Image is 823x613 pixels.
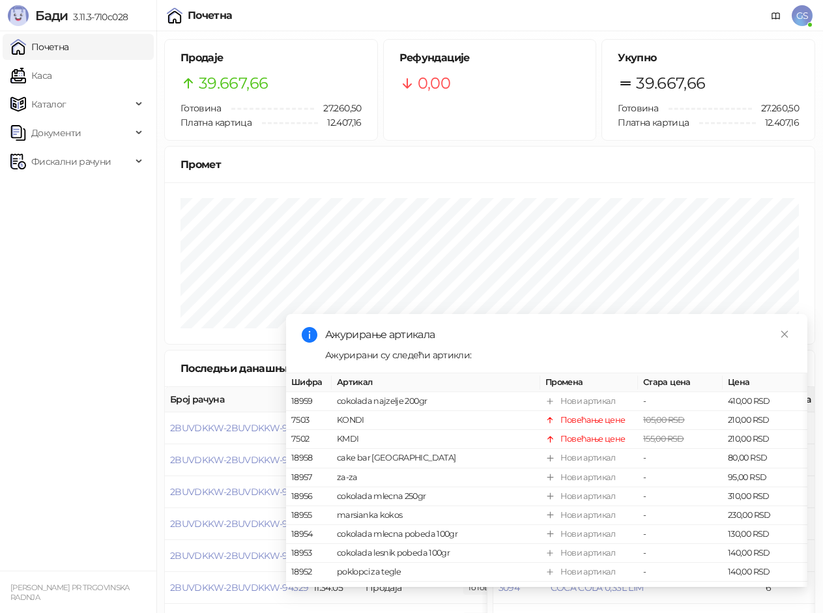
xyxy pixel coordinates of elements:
td: - [638,449,723,468]
span: GS [792,5,813,26]
div: Нови артикал [560,565,615,578]
td: 18952 [286,563,332,582]
span: close [780,330,789,339]
td: cake bar [GEOGRAPHIC_DATA] [332,449,540,468]
td: 80,00 RSD [723,449,807,468]
td: - [638,525,723,544]
td: 140,00 RSD [723,544,807,563]
small: [PERSON_NAME] PR TRGOVINSKA RADNJA [10,583,130,602]
td: 95,00 RSD [723,468,807,487]
button: 2BUVDKKW-2BUVDKKW-94331 [170,518,306,530]
div: Нови артикал [560,509,615,522]
td: 240,00 RSD [723,582,807,601]
td: 210,00 RSD [723,430,807,449]
a: Документација [766,5,787,26]
td: 18956 [286,487,332,506]
span: 105,00 RSD [643,415,685,425]
span: 12.407,16 [318,115,361,130]
td: 18954 [286,525,332,544]
td: KONDI [332,411,540,430]
img: Logo [8,5,29,26]
div: Нови артикал [560,584,615,597]
td: za-za [332,468,540,487]
div: Нови артикал [560,547,615,560]
div: Нови артикал [560,395,615,408]
td: - [638,582,723,601]
div: Повећање цене [560,414,626,427]
span: info-circle [302,327,317,343]
td: - [638,563,723,582]
th: Артикал [332,373,540,392]
td: 18953 [286,544,332,563]
td: 18959 [286,392,332,411]
button: 2BUVDKKW-2BUVDKKW-94334 [170,422,308,434]
span: 27.260,50 [314,101,361,115]
div: Ажурирање артикала [325,327,792,343]
span: Бади [35,8,68,23]
span: 27.260,50 [752,101,799,115]
span: 39.667,66 [636,71,705,96]
a: Close [777,327,792,341]
span: Каталог [31,91,66,117]
td: 7503 [286,411,332,430]
td: KMDI [332,430,540,449]
button: 2BUVDKKW-2BUVDKKW-94332 [170,486,308,498]
div: Повећање цене [560,433,626,446]
th: Шифра [286,373,332,392]
span: 0,00 [418,71,450,96]
h5: Укупно [618,50,799,66]
div: Нови артикал [560,490,615,503]
div: Почетна [188,10,233,21]
th: Промена [540,373,638,392]
td: 410,00 RSD [723,392,807,411]
td: 230,00 RSD [723,506,807,525]
th: Стара цена [638,373,723,392]
a: Каса [10,63,51,89]
td: 7502 [286,430,332,449]
td: sundjer za cipele crni [332,582,540,601]
button: 2BUVDKKW-2BUVDKKW-94329 [170,582,308,593]
td: - [638,544,723,563]
td: 18958 [286,449,332,468]
td: cokolada najzelje 200gr [332,392,540,411]
td: 130,00 RSD [723,525,807,544]
div: Нови артикал [560,470,615,483]
span: 155,00 RSD [643,434,684,444]
span: Фискални рачуни [31,149,111,175]
td: cokolada mlecna pobeda 100gr [332,525,540,544]
td: - [638,487,723,506]
td: 18951 [286,582,332,601]
td: - [638,468,723,487]
th: Цена [723,373,807,392]
td: - [638,506,723,525]
span: Готовина [180,102,221,114]
h5: Продаје [180,50,362,66]
td: 140,00 RSD [723,563,807,582]
span: 3.11.3-710c028 [68,11,128,23]
td: - [638,392,723,411]
span: 39.667,66 [199,71,268,96]
td: 310,00 RSD [723,487,807,506]
td: marsianka kokos [332,506,540,525]
span: 12.407,16 [756,115,799,130]
td: 18955 [286,506,332,525]
button: 2BUVDKKW-2BUVDKKW-94330 [170,550,308,562]
span: Платна картица [180,117,252,128]
td: cokolada mlecna 250gr [332,487,540,506]
td: poklopci za tegle [332,563,540,582]
span: Готовина [618,102,658,114]
div: Нови артикал [560,528,615,541]
td: cokolada lesnik pobeda 100gr [332,544,540,563]
button: 2BUVDKKW-2BUVDKKW-94333 [170,454,308,466]
span: Платна картица [618,117,689,128]
div: Ажурирани су следећи артикли: [325,348,792,362]
span: Документи [31,120,81,146]
td: 18957 [286,468,332,487]
td: 210,00 RSD [723,411,807,430]
h5: Рефундације [399,50,581,66]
